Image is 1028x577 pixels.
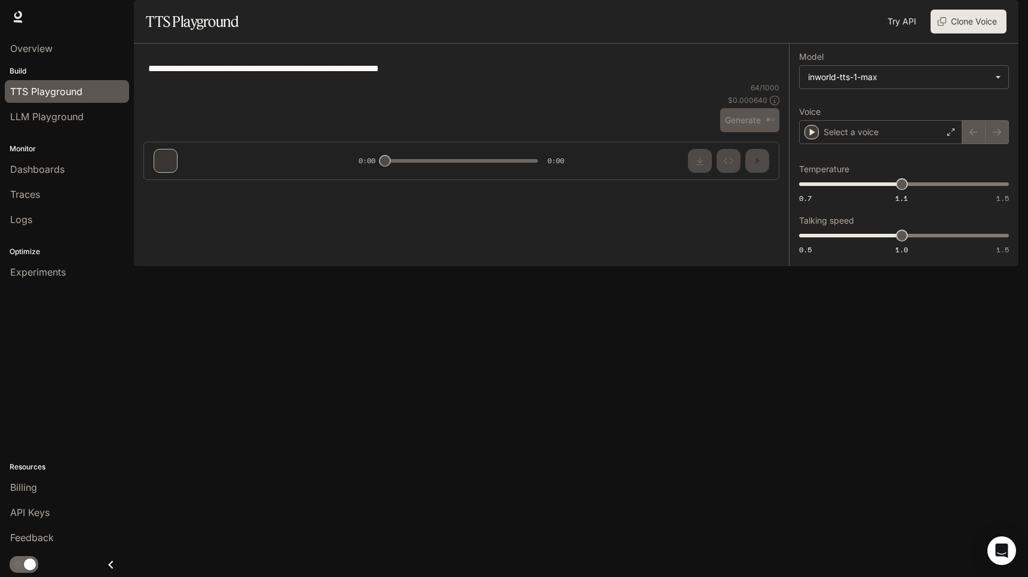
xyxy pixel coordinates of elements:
[996,245,1009,255] span: 1.5
[996,193,1009,203] span: 1.5
[800,66,1008,88] div: inworld-tts-1-max
[808,71,989,83] div: inworld-tts-1-max
[146,10,238,33] h1: TTS Playground
[883,10,921,33] a: Try API
[799,165,849,173] p: Temperature
[931,10,1006,33] button: Clone Voice
[728,95,767,105] p: $ 0.000640
[987,536,1016,565] div: Open Intercom Messenger
[895,245,908,255] span: 1.0
[799,108,821,116] p: Voice
[824,126,879,138] p: Select a voice
[799,193,812,203] span: 0.7
[799,216,854,225] p: Talking speed
[751,83,779,93] p: 64 / 1000
[799,245,812,255] span: 0.5
[799,53,824,61] p: Model
[895,193,908,203] span: 1.1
